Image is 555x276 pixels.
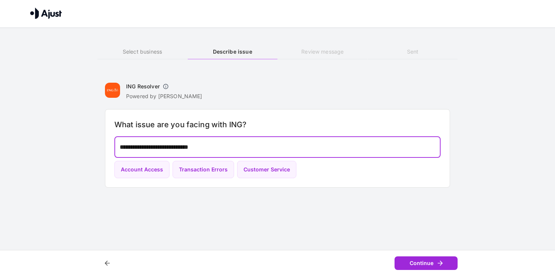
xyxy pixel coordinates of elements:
h6: Describe issue [188,48,277,56]
img: Ajust [30,8,62,19]
h6: Select business [97,48,187,56]
h6: Review message [277,48,367,56]
button: Account Access [114,161,170,179]
h6: ING Resolver [126,83,160,90]
h6: What issue are you facing with ING? [114,119,441,131]
button: Transaction Errors [173,161,234,179]
p: Powered by [PERSON_NAME] [126,93,202,100]
button: Continue [395,256,458,270]
button: Customer Service [237,161,296,179]
h6: Sent [368,48,458,56]
img: ING [105,83,120,98]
